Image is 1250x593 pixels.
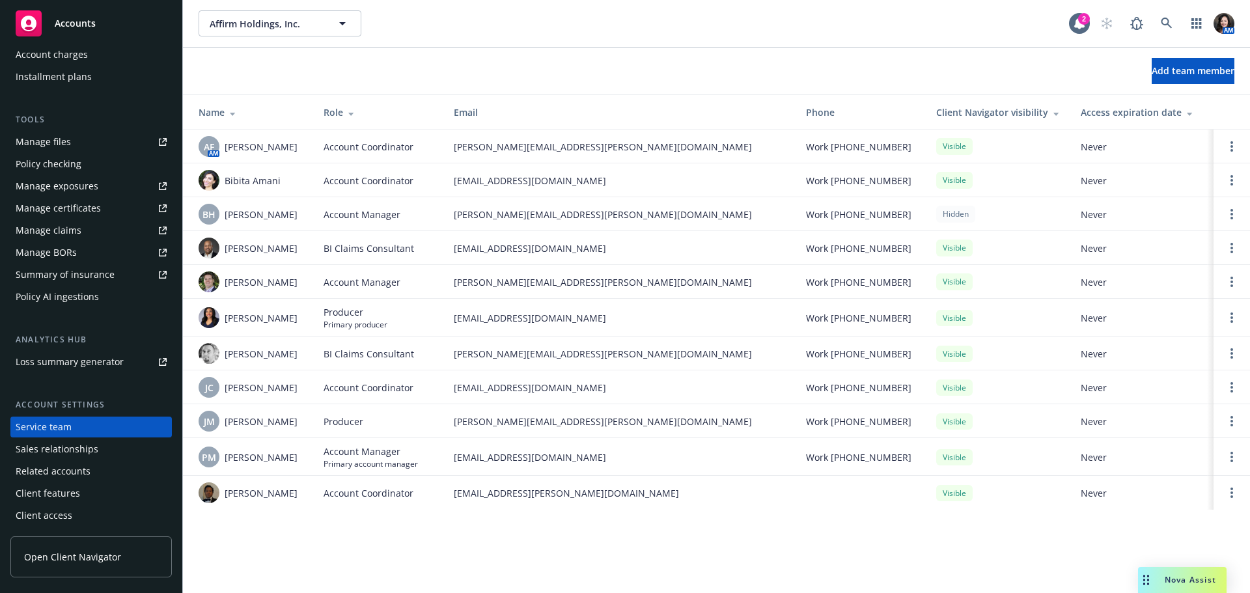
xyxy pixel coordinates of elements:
span: Work [PHONE_NUMBER] [806,415,911,428]
a: Policy checking [10,154,172,174]
a: Client access [10,505,172,526]
a: Open options [1224,449,1240,465]
a: Open options [1224,310,1240,325]
span: Never [1081,415,1203,428]
span: Never [1081,275,1203,289]
div: Loss summary generator [16,352,124,372]
div: Visible [936,240,973,256]
a: Open options [1224,139,1240,154]
span: BI Claims Consultant [324,241,414,255]
a: Manage files [10,131,172,152]
div: 2 [1078,12,1090,24]
div: Visible [936,413,973,430]
span: Work [PHONE_NUMBER] [806,450,911,464]
span: Work [PHONE_NUMBER] [806,174,911,187]
a: Open options [1224,379,1240,395]
span: [EMAIL_ADDRESS][DOMAIN_NAME] [454,450,785,464]
span: Work [PHONE_NUMBER] [806,140,911,154]
a: Policy AI ingestions [10,286,172,307]
a: Manage BORs [10,242,172,263]
div: Sales relationships [16,439,98,460]
span: [PERSON_NAME][EMAIL_ADDRESS][PERSON_NAME][DOMAIN_NAME] [454,275,785,289]
a: Manage certificates [10,198,172,219]
div: Visible [936,310,973,326]
span: Never [1081,486,1203,500]
span: JC [205,381,214,394]
img: photo [199,170,219,191]
a: Client features [10,483,172,504]
div: Manage BORs [16,242,77,263]
div: Drag to move [1138,567,1154,593]
span: Work [PHONE_NUMBER] [806,241,911,255]
a: Manage claims [10,220,172,241]
div: Visible [936,379,973,396]
span: PM [202,450,216,464]
div: Phone [806,105,915,119]
button: Add team member [1152,58,1234,84]
div: Client Navigator visibility [936,105,1060,119]
div: Access expiration date [1081,105,1203,119]
div: Client features [16,483,80,504]
a: Manage exposures [10,176,172,197]
span: [PERSON_NAME] [225,381,298,394]
a: Account charges [10,44,172,65]
span: Add team member [1152,64,1234,77]
span: [PERSON_NAME] [225,347,298,361]
div: Summary of insurance [16,264,115,285]
a: Search [1154,10,1180,36]
a: Open options [1224,485,1240,501]
button: Nova Assist [1138,567,1227,593]
button: Affirm Holdings, Inc. [199,10,361,36]
div: Installment plans [16,66,92,87]
span: Affirm Holdings, Inc. [210,17,322,31]
a: Accounts [10,5,172,42]
span: Account Manager [324,208,400,221]
span: Accounts [55,18,96,29]
span: [EMAIL_ADDRESS][DOMAIN_NAME] [454,381,785,394]
span: Work [PHONE_NUMBER] [806,311,911,325]
span: Primary producer [324,319,387,330]
span: Never [1081,381,1203,394]
div: Account charges [16,44,88,65]
a: Sales relationships [10,439,172,460]
span: Work [PHONE_NUMBER] [806,275,911,289]
span: Producer [324,305,387,319]
div: Client access [16,505,72,526]
span: [PERSON_NAME] [225,140,298,154]
span: Account Coordinator [324,174,413,187]
div: Visible [936,449,973,465]
span: Open Client Navigator [24,550,121,564]
div: Policy AI ingestions [16,286,99,307]
img: photo [199,271,219,292]
span: [PERSON_NAME][EMAIL_ADDRESS][PERSON_NAME][DOMAIN_NAME] [454,208,785,221]
img: photo [199,343,219,364]
a: Start snowing [1094,10,1120,36]
a: Installment plans [10,66,172,87]
div: Manage certificates [16,198,101,219]
span: AF [204,140,214,154]
a: Loss summary generator [10,352,172,372]
span: Producer [324,415,363,428]
span: Never [1081,241,1203,255]
img: photo [199,307,219,328]
span: Never [1081,347,1203,361]
span: [EMAIL_ADDRESS][DOMAIN_NAME] [454,174,785,187]
span: Primary account manager [324,458,418,469]
a: Open options [1224,274,1240,290]
div: Visible [936,138,973,154]
div: Service team [16,417,72,437]
div: Email [454,105,785,119]
a: Service team [10,417,172,437]
div: Manage claims [16,220,81,241]
span: Account Coordinator [324,486,413,500]
span: Never [1081,208,1203,221]
span: [PERSON_NAME] [225,486,298,500]
div: Hidden [936,206,975,222]
a: Report a Bug [1124,10,1150,36]
span: Work [PHONE_NUMBER] [806,347,911,361]
div: Role [324,105,433,119]
div: Name [199,105,303,119]
a: Summary of insurance [10,264,172,285]
span: Never [1081,450,1203,464]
